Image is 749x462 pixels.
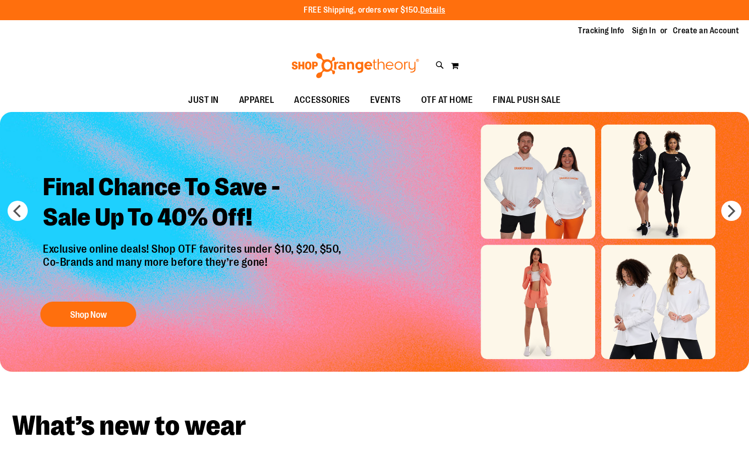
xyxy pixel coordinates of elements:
span: OTF AT HOME [421,89,473,111]
button: prev [8,201,28,221]
h2: What’s new to wear [12,412,737,440]
span: ACCESSORIES [294,89,350,111]
a: ACCESSORIES [284,89,360,112]
span: FINAL PUSH SALE [493,89,561,111]
h2: Final Chance To Save - Sale Up To 40% Off! [35,164,352,243]
a: JUST IN [178,89,229,112]
a: Details [420,6,445,15]
p: FREE Shipping, orders over $150. [304,5,445,16]
button: next [721,201,741,221]
span: JUST IN [188,89,219,111]
span: EVENTS [370,89,401,111]
button: Shop Now [40,302,136,327]
a: Final Chance To Save -Sale Up To 40% Off! Exclusive online deals! Shop OTF favorites under $10, $... [35,164,352,332]
span: APPAREL [239,89,274,111]
a: APPAREL [229,89,284,112]
a: Tracking Info [578,25,624,36]
img: Shop Orangetheory [290,53,421,78]
a: Sign In [632,25,656,36]
a: FINAL PUSH SALE [483,89,571,112]
a: OTF AT HOME [411,89,483,112]
a: Create an Account [673,25,739,36]
p: Exclusive online deals! Shop OTF favorites under $10, $20, $50, Co-Brands and many more before th... [35,243,352,292]
a: EVENTS [360,89,411,112]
